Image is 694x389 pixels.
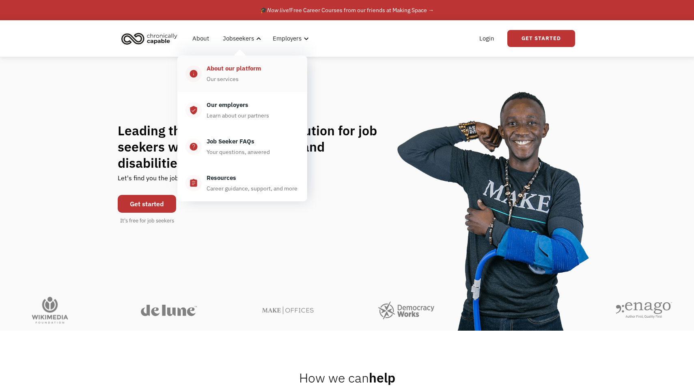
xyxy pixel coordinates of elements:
div: Your questions, anwered [207,147,270,157]
a: infoAbout our platformOur services [177,56,307,92]
nav: Jobseekers [177,51,307,201]
div: 🎓 Free Career Courses from our friends at Making Space → [260,5,434,15]
em: Now live! [267,6,290,14]
div: About our platform [207,64,261,73]
div: help_center [189,142,198,152]
a: About [188,26,214,51]
a: Get Started [507,30,575,47]
div: info [189,69,198,79]
span: How we can [299,369,369,386]
a: help_centerJob Seeker FAQsYour questions, anwered [177,128,307,165]
div: assignment [189,178,198,188]
a: Login [474,26,499,51]
div: Our services [207,74,239,84]
h2: help [299,370,395,386]
a: assignmentResourcesCareer guidance, support, and more [177,165,307,201]
a: home [119,30,183,47]
div: Employers [268,26,311,51]
a: verified_userOur employersLearn about our partners [177,92,307,128]
div: Resources [207,173,236,183]
div: Learn about our partners [207,111,269,120]
div: Employers [273,34,302,43]
img: Chronically Capable logo [119,30,180,47]
div: Jobseekers [218,26,264,51]
div: verified_user [189,105,198,115]
div: Let's find you the job of your dreams [118,171,224,191]
div: It's free for job seekers [120,217,174,225]
div: Our employers [207,100,248,110]
div: Jobseekers [223,34,254,43]
a: Get started [118,195,176,213]
div: Career guidance, support, and more [207,184,297,193]
h1: Leading the flexible work revolution for job seekers with chronic illnesses and disabilities [118,122,393,171]
div: Job Seeker FAQs [207,137,254,146]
